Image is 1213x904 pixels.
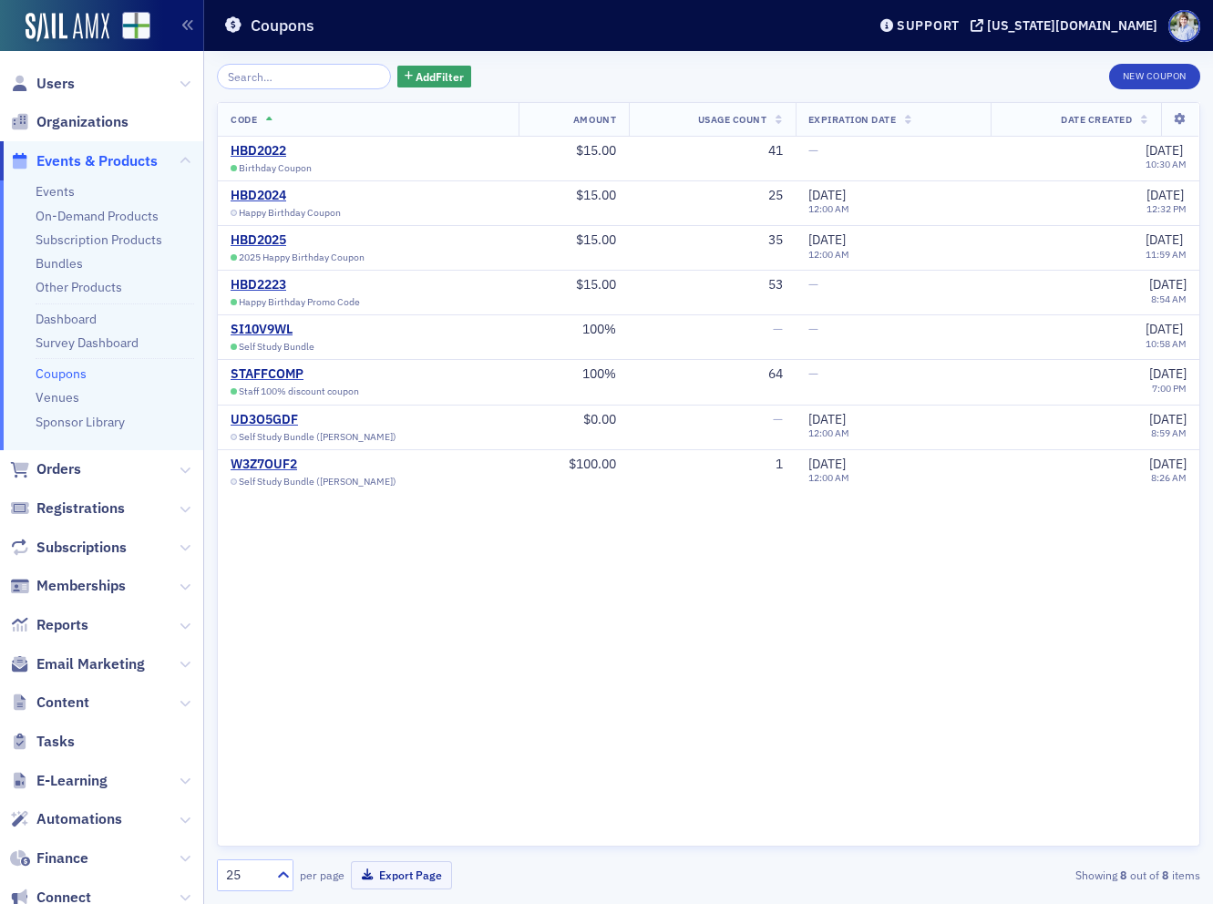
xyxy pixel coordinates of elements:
[239,385,405,397] span: Staff 100% discount coupon
[1146,321,1183,337] span: [DATE]
[231,143,405,159] a: HBD2022
[122,12,150,40] img: SailAMX
[1109,67,1200,83] a: New Coupon
[239,207,405,219] span: Happy Birthday Coupon
[1149,365,1187,382] span: [DATE]
[26,13,109,42] img: SailAMX
[1159,867,1172,883] strong: 8
[239,341,405,353] span: Self Study Bundle
[36,848,88,868] span: Finance
[1146,248,1187,261] time: 11:59 AM
[808,365,818,382] span: —
[808,142,818,159] span: —
[642,457,782,473] div: 1
[231,277,405,293] a: HBD2223
[10,538,127,558] a: Subscriptions
[1146,337,1187,350] time: 10:58 AM
[808,471,849,484] time: 12:00 AM
[36,615,88,635] span: Reports
[10,615,88,635] a: Reports
[1146,158,1187,170] time: 10:30 AM
[231,322,405,338] div: SI10V9WL
[239,252,405,263] span: 2025 Happy Birthday Coupon
[569,456,616,472] span: $100.00
[36,151,158,171] span: Events & Products
[1151,293,1187,305] time: 8:54 AM
[10,498,125,519] a: Registrations
[10,809,122,829] a: Automations
[773,321,783,337] span: —
[642,232,782,249] div: 35
[808,113,897,126] span: Expiration Date
[885,867,1200,883] div: Showing out of items
[808,231,846,248] span: [DATE]
[576,231,616,248] span: $15.00
[897,17,960,34] div: Support
[36,771,108,791] span: E-Learning
[808,321,818,337] span: —
[239,431,405,443] span: Self Study Bundle ([PERSON_NAME])
[582,321,616,337] span: 100%
[36,654,145,674] span: Email Marketing
[808,276,818,293] span: —
[808,411,846,427] span: [DATE]
[808,202,849,215] time: 12:00 AM
[251,15,314,36] h1: Coupons
[36,693,89,713] span: Content
[573,113,616,126] span: Amount
[239,296,405,308] span: Happy Birthday Promo Code
[582,365,616,382] span: 100%
[987,17,1157,34] div: [US_STATE][DOMAIN_NAME]
[1146,231,1183,248] span: [DATE]
[10,848,88,868] a: Finance
[1146,187,1184,203] span: [DATE]
[10,771,108,791] a: E-Learning
[1151,471,1187,484] time: 8:26 AM
[1149,276,1187,293] span: [DATE]
[36,334,139,351] a: Survey Dashboard
[10,693,89,713] a: Content
[36,365,87,382] a: Coupons
[1149,411,1187,427] span: [DATE]
[698,113,767,126] span: Usage Count
[10,732,75,752] a: Tasks
[10,74,75,94] a: Users
[36,112,128,132] span: Organizations
[10,112,128,132] a: Organizations
[1152,382,1187,395] time: 7:00 PM
[583,411,616,427] span: $0.00
[10,654,145,674] a: Email Marketing
[1149,456,1187,472] span: [DATE]
[239,162,405,174] span: Birthday Coupon
[10,576,126,596] a: Memberships
[231,457,405,473] a: W3Z7OUF2
[36,732,75,752] span: Tasks
[231,412,405,428] a: UD3O5GDF
[576,276,616,293] span: $15.00
[36,389,79,406] a: Venues
[231,232,405,249] a: HBD2025
[1146,202,1187,215] time: 12:32 PM
[231,188,405,204] a: HBD2024
[239,476,405,488] span: Self Study Bundle ([PERSON_NAME])
[231,366,405,383] a: STAFFCOMP
[36,183,75,200] a: Events
[971,19,1164,32] button: [US_STATE][DOMAIN_NAME]
[397,66,472,88] button: AddFilter
[808,426,849,439] time: 12:00 AM
[36,208,159,224] a: On-Demand Products
[36,538,127,558] span: Subscriptions
[36,255,83,272] a: Bundles
[808,187,846,203] span: [DATE]
[36,231,162,248] a: Subscription Products
[36,311,97,327] a: Dashboard
[36,279,122,295] a: Other Products
[36,809,122,829] span: Automations
[576,187,616,203] span: $15.00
